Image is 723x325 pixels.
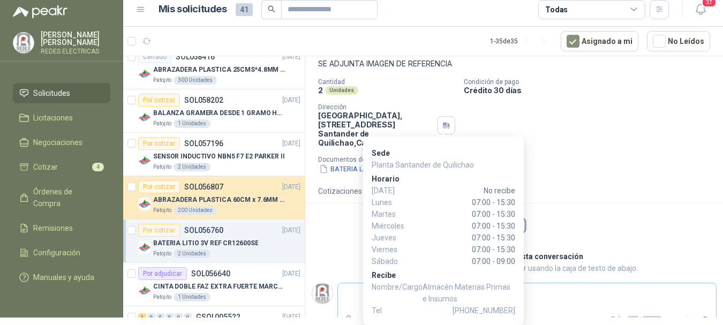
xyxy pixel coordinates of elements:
[184,183,223,191] p: SOL056807
[165,313,174,321] div: 0
[372,147,515,159] p: Sede
[318,185,362,197] div: Cotizaciones
[153,250,171,258] p: Patojito
[153,65,287,75] p: ABRAZADERA PLASTICA 25CMS*4.8MM NEGRA
[268,5,275,13] span: search
[318,58,710,70] p: SE ADJUNTA IMAGEN DE REFERENCIA
[138,267,187,280] div: Por adjudicar
[153,282,287,292] p: CINTA DOBLE FAZ EXTRA FUERTE MARCA:3M
[92,163,104,171] span: 4
[318,103,433,111] p: Dirección
[156,313,164,321] div: 0
[138,137,180,150] div: Por cotizar
[33,87,70,99] span: Solicitudes
[415,196,515,208] span: 07:00 - 15:30
[13,182,110,214] a: Órdenes de Compra
[13,267,110,288] a: Manuales y ayuda
[174,119,210,128] div: 1 Unidades
[13,218,110,238] a: Remisiones
[415,255,515,267] span: 07:00 - 09:00
[282,269,300,279] p: [DATE]
[372,232,415,244] span: Jueves
[282,52,300,62] p: [DATE]
[138,313,146,321] div: 1
[123,263,305,306] a: Por adjudicarSOL056640[DATE] Company LogoCINTA DOBLE FAZ EXTRA FUERTE MARCA:3MPatojito1 Unidades
[123,176,305,220] a: Por cotizarSOL056807[DATE] Company LogoABRAZADERA PLASTICA 60CM x 7.6MM ANCHAPatojito200 Unidades
[415,185,515,196] span: No recibe
[464,86,719,95] p: Crédito 30 días
[159,2,227,17] h1: Mis solicitudes
[372,173,515,185] p: Horario
[282,182,300,192] p: [DATE]
[153,163,171,171] p: Patojito
[372,159,515,171] p: Planta Santander de Quilichao
[317,262,712,274] p: Puedes enviar un mensaje al comprador usando la caja de texto de abajo.
[415,220,515,232] span: 07:00 - 15:30
[138,67,151,80] img: Company Logo
[13,33,34,53] img: Company Logo
[282,312,300,322] p: [DATE]
[282,95,300,105] p: [DATE]
[123,133,305,176] a: Por cotizarSOL057196[DATE] Company LogoSENSOR INDUCTIVO NBN5 F7 E2 PARKER IIPatojito2 Unidades
[282,225,300,236] p: [DATE]
[138,180,180,193] div: Por cotizar
[33,137,82,148] span: Negociaciones
[191,270,230,277] p: SOL056640
[174,76,217,85] div: 300 Unidades
[372,185,415,196] span: [DATE]
[561,31,638,51] button: Asignado a mi
[138,198,151,210] img: Company Logo
[372,220,415,232] span: Miércoles
[13,5,67,18] img: Logo peakr
[13,243,110,263] a: Configuración
[153,293,171,301] p: Patojito
[236,3,253,16] span: 41
[33,222,73,234] span: Remisiones
[153,108,287,118] p: BALANZA GRAMERA DESDE 1 GRAMO HASTA 5 GRAMOS
[318,78,455,86] p: Cantidad
[33,186,100,209] span: Órdenes de Compra
[138,224,180,237] div: Por cotizar
[174,163,210,171] div: 2 Unidades
[33,247,80,259] span: Configuración
[464,78,719,86] p: Condición de pago
[325,86,358,95] div: Unidades
[490,33,552,50] div: 1 - 35 de 35
[372,281,515,305] p: Nombre/Cargo
[415,232,515,244] span: 07:00 - 15:30
[33,271,94,283] span: Manuales y ayuda
[184,226,223,234] p: SOL056760
[138,284,151,297] img: Company Logo
[372,208,415,220] span: Martes
[647,31,710,51] button: No Leídos
[317,251,712,262] h2: No hay mensajes en esta conversación
[184,96,223,104] p: SOL058202
[123,46,305,89] a: CerradoSOL058416[DATE] Company LogoABRAZADERA PLASTICA 25CMS*4.8MM NEGRAPatojito300 Unidades
[312,283,333,304] img: Company Logo
[643,316,661,323] span: ENTER
[372,255,415,267] span: Sábado
[372,244,415,255] span: Viernes
[123,220,305,263] a: Por cotizarSOL056760[DATE] Company LogoBATERIA LITIO 3V REF CR12600SEPatojito2 Unidades
[41,48,110,55] p: REDES ELECTRICAS
[138,111,151,124] img: Company Logo
[175,313,183,321] div: 0
[153,238,258,248] p: BATERIA LITIO 3V REF CR12600SE
[13,132,110,153] a: Negociaciones
[147,313,155,321] div: 0
[415,208,515,220] span: 07:00 - 15:30
[423,281,515,305] span: Almacén Materias Primas e Insumos
[153,195,287,205] p: ABRAZADERA PLASTICA 60CM x 7.6MM ANCHA
[196,313,240,321] p: GSOL005522
[153,152,285,162] p: SENSOR INDUCTIVO NBN5 F7 E2 PARKER II
[318,163,455,175] button: BATERIA LITIO 3V REF CR12600SE.docx
[453,305,515,316] span: [PHONE_NUMBER]
[13,108,110,128] a: Licitaciones
[282,139,300,149] p: [DATE]
[138,241,151,254] img: Company Logo
[372,269,515,281] p: Recibe
[174,206,217,215] div: 200 Unidades
[153,206,171,215] p: Patojito
[372,196,415,208] span: Lunes
[174,293,210,301] div: 1 Unidades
